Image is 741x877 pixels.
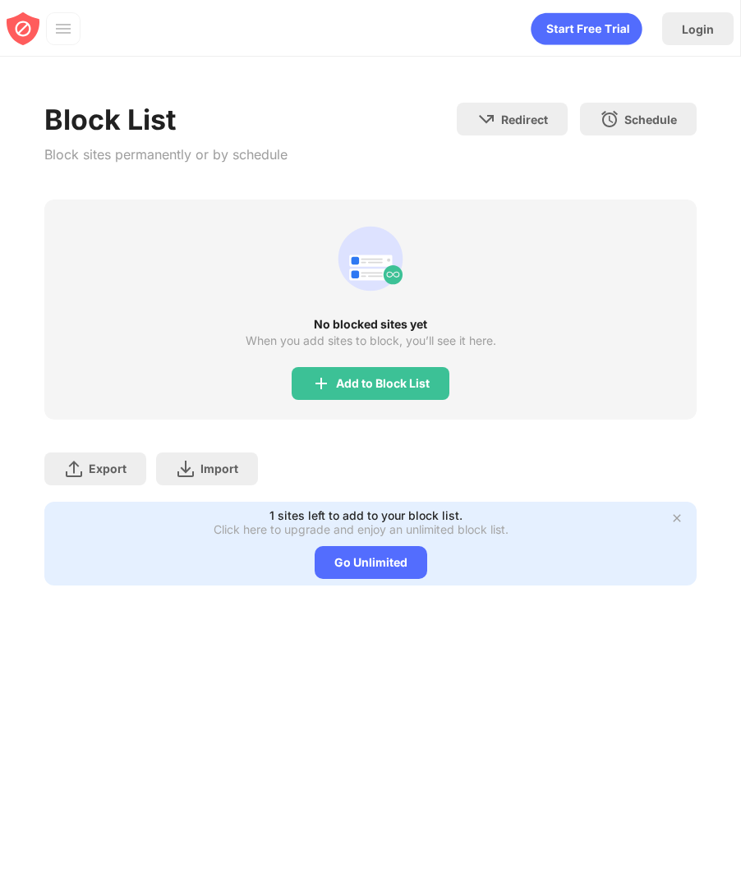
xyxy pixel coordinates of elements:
[531,12,642,45] div: animation
[331,219,410,298] div: animation
[200,461,238,475] div: Import
[269,508,463,522] div: 1 sites left to add to your block list.
[246,334,496,347] div: When you add sites to block, you’ll see it here.
[7,12,39,45] img: blocksite-icon-red.svg
[624,112,677,126] div: Schedule
[336,377,430,390] div: Add to Block List
[214,522,509,536] div: Click here to upgrade and enjoy an unlimited block list.
[44,103,288,136] div: Block List
[44,318,697,331] div: No blocked sites yet
[315,546,427,579] div: Go Unlimited
[670,512,683,525] img: x-button.svg
[682,22,714,36] div: Login
[501,112,548,126] div: Redirect
[44,143,288,167] div: Block sites permanently or by schedule
[89,461,127,475] div: Export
